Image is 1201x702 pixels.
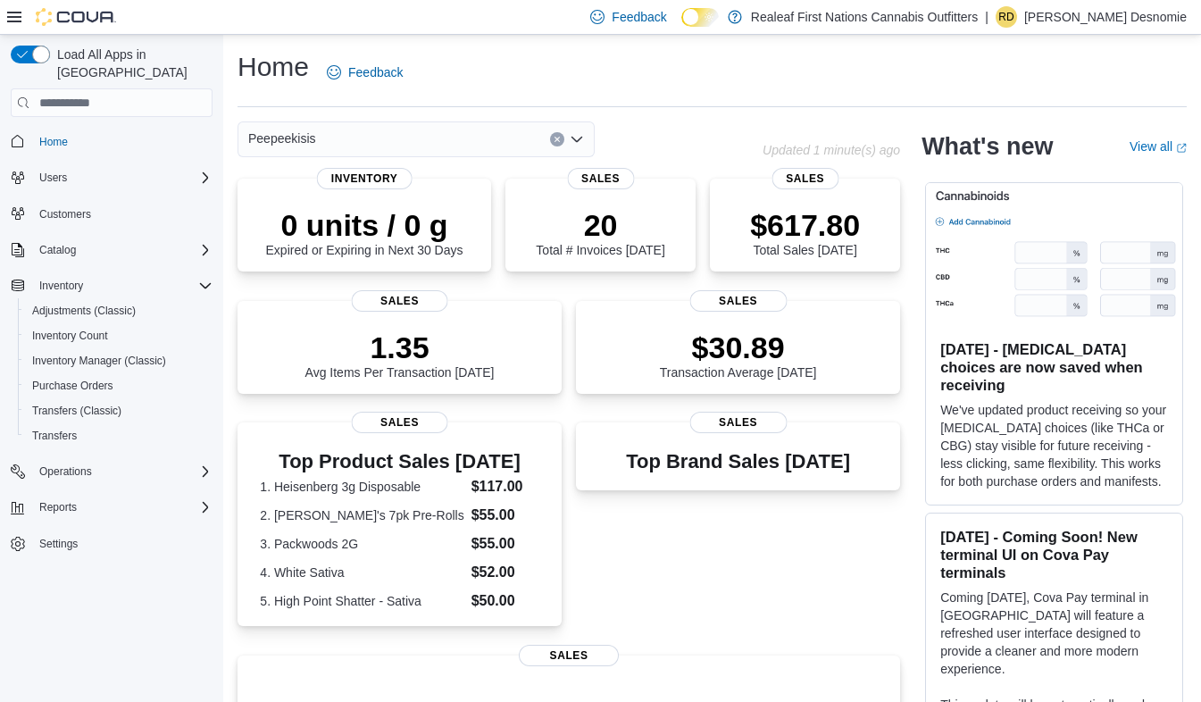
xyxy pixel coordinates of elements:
[32,203,213,225] span: Customers
[4,165,220,190] button: Users
[471,590,539,612] dd: $50.00
[25,400,129,422] a: Transfers (Classic)
[39,243,76,257] span: Catalog
[18,398,220,423] button: Transfers (Classic)
[4,201,220,227] button: Customers
[11,121,213,603] nav: Complex example
[567,168,634,189] span: Sales
[536,207,664,257] div: Total # Invoices [DATE]
[39,135,68,149] span: Home
[940,401,1168,490] p: We've updated product receiving so your [MEDICAL_DATA] choices (like THCa or CBG) stay visible fo...
[536,207,664,243] p: 20
[39,500,77,514] span: Reports
[771,168,838,189] span: Sales
[36,8,116,26] img: Cova
[39,279,83,293] span: Inventory
[681,8,719,27] input: Dark Mode
[32,461,213,482] span: Operations
[25,325,213,347] span: Inventory Count
[612,8,666,26] span: Feedback
[39,537,78,551] span: Settings
[32,131,75,153] a: Home
[260,451,538,472] h3: Top Product Sales [DATE]
[750,207,860,257] div: Total Sales [DATE]
[39,207,91,221] span: Customers
[32,304,136,318] span: Adjustments (Classic)
[18,298,220,323] button: Adjustments (Classic)
[18,348,220,373] button: Inventory Manager (Classic)
[519,645,619,666] span: Sales
[4,273,220,298] button: Inventory
[763,143,900,157] p: Updated 1 minute(s) ago
[39,171,67,185] span: Users
[25,300,213,322] span: Adjustments (Classic)
[39,464,92,479] span: Operations
[940,528,1168,581] h3: [DATE] - Coming Soon! New terminal UI on Cova Pay terminals
[471,505,539,526] dd: $55.00
[317,168,413,189] span: Inventory
[32,533,85,555] a: Settings
[25,425,213,447] span: Transfers
[238,49,309,85] h1: Home
[351,290,448,312] span: Sales
[32,404,121,418] span: Transfers (Classic)
[32,429,77,443] span: Transfers
[260,592,463,610] dt: 5. High Point Shatter - Sativa
[940,589,1168,678] p: Coming [DATE], Cova Pay terminal in [GEOGRAPHIC_DATA] will feature a refreshed user interface des...
[689,290,787,312] span: Sales
[320,54,410,90] a: Feedback
[32,379,113,393] span: Purchase Orders
[660,330,817,380] div: Transaction Average [DATE]
[18,423,220,448] button: Transfers
[266,207,463,257] div: Expired or Expiring in Next 30 Days
[351,412,448,433] span: Sales
[25,300,143,322] a: Adjustments (Classic)
[260,506,463,524] dt: 2. [PERSON_NAME]'s 7pk Pre-Rolls
[4,531,220,556] button: Settings
[260,535,463,553] dt: 3. Packwoods 2G
[471,562,539,583] dd: $52.00
[260,564,463,581] dt: 4. White Sativa
[18,323,220,348] button: Inventory Count
[32,329,108,343] span: Inventory Count
[4,495,220,520] button: Reports
[248,128,316,149] span: Peepeekisis
[471,476,539,497] dd: $117.00
[32,354,166,368] span: Inventory Manager (Classic)
[32,532,213,555] span: Settings
[681,27,682,28] span: Dark Mode
[32,497,84,518] button: Reports
[25,325,115,347] a: Inventory Count
[18,373,220,398] button: Purchase Orders
[32,167,74,188] button: Users
[25,425,84,447] a: Transfers
[32,167,213,188] span: Users
[570,132,584,146] button: Open list of options
[25,350,173,372] a: Inventory Manager (Classic)
[751,6,978,28] p: Realeaf First Nations Cannabis Outfitters
[32,275,213,297] span: Inventory
[985,6,988,28] p: |
[32,239,83,261] button: Catalog
[348,63,403,81] span: Feedback
[32,239,213,261] span: Catalog
[4,128,220,154] button: Home
[305,330,495,380] div: Avg Items Per Transaction [DATE]
[25,375,213,397] span: Purchase Orders
[750,207,860,243] p: $617.80
[25,400,213,422] span: Transfers (Classic)
[660,330,817,365] p: $30.89
[940,340,1168,394] h3: [DATE] - [MEDICAL_DATA] choices are now saved when receiving
[32,497,213,518] span: Reports
[4,238,220,263] button: Catalog
[471,533,539,555] dd: $55.00
[1024,6,1187,28] p: [PERSON_NAME] Desnomie
[25,375,121,397] a: Purchase Orders
[4,459,220,484] button: Operations
[1176,143,1187,154] svg: External link
[32,130,213,152] span: Home
[550,132,564,146] button: Clear input
[32,461,99,482] button: Operations
[32,204,98,225] a: Customers
[50,46,213,81] span: Load All Apps in [GEOGRAPHIC_DATA]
